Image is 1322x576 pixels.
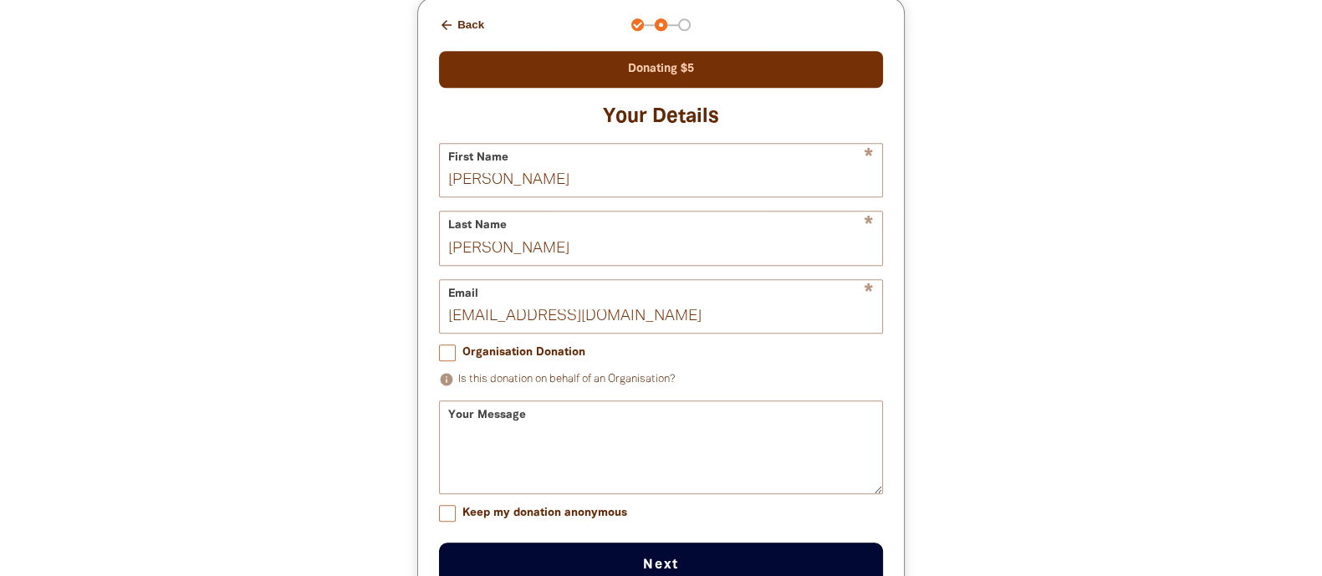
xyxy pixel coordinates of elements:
p: Is this donation on behalf of an Organisation? [439,370,883,390]
button: Navigate to step 3 of 3 to enter your payment details [678,18,691,31]
input: Keep my donation anonymous [439,505,456,522]
h3: Your Details [439,104,883,130]
button: Back [432,11,491,39]
input: Organisation Donation [439,344,456,361]
button: Navigate to step 1 of 3 to enter your donation amount [631,18,644,31]
div: Donating $5 [439,51,883,88]
i: arrow_back [439,18,454,33]
i: info [439,372,454,387]
span: Organisation Donation [462,344,585,360]
button: Navigate to step 2 of 3 to enter your details [655,18,667,31]
span: Keep my donation anonymous [462,505,627,521]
